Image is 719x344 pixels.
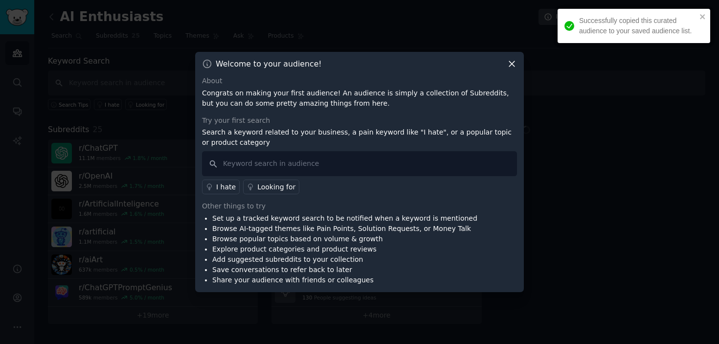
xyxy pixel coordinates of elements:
[202,76,517,86] div: About
[243,180,299,194] a: Looking for
[216,59,322,69] h3: Welcome to your audience!
[212,224,477,234] li: Browse AI-tagged themes like Pain Points, Solution Requests, or Money Talk
[212,244,477,254] li: Explore product categories and product reviews
[216,182,236,192] div: I hate
[202,115,517,126] div: Try your first search
[257,182,295,192] div: Looking for
[212,234,477,244] li: Browse popular topics based on volume & growth
[212,275,477,285] li: Share your audience with friends or colleagues
[212,213,477,224] li: Set up a tracked keyword search to be notified when a keyword is mentioned
[699,13,706,21] button: close
[202,180,240,194] a: I hate
[212,254,477,265] li: Add suggested subreddits to your collection
[579,16,697,36] div: Successfully copied this curated audience to your saved audience list.
[202,88,517,109] p: Congrats on making your first audience! An audience is simply a collection of Subreddits, but you...
[202,127,517,148] p: Search a keyword related to your business, a pain keyword like "I hate", or a popular topic or pr...
[202,151,517,176] input: Keyword search in audience
[212,265,477,275] li: Save conversations to refer back to later
[202,201,517,211] div: Other things to try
